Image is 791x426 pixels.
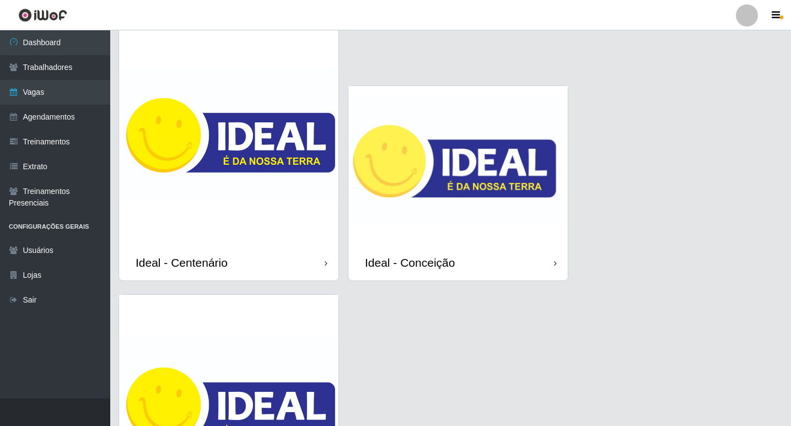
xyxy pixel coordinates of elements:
[119,25,338,281] a: Ideal - Centenário
[365,256,455,269] div: Ideal - Conceição
[348,86,568,245] img: cardImg
[119,25,338,245] img: cardImg
[348,86,568,281] a: Ideal - Conceição
[18,8,67,22] img: CoreUI Logo
[136,256,228,269] div: Ideal - Centenário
